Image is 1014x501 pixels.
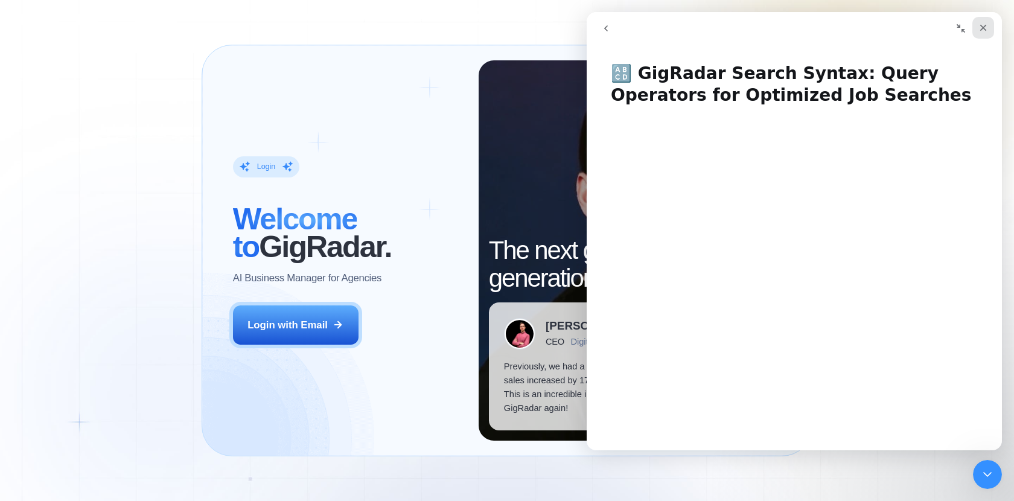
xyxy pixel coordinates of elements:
[570,337,627,347] div: Digital Agency
[233,271,381,285] p: AI Business Manager for Agencies
[546,337,564,347] div: CEO
[233,202,357,264] span: Welcome to
[973,460,1002,489] iframe: Intercom live chat
[233,205,464,261] h2: ‍ GigRadar.
[504,360,771,415] p: Previously, we had a 5% to 7% reply rate on Upwork, but now our sales increased by 17%-20%. This ...
[247,318,328,332] div: Login with Email
[233,305,359,345] button: Login with Email
[546,321,641,332] div: [PERSON_NAME]
[257,162,276,172] div: Login
[489,237,786,292] h2: The next generation of lead generation.
[587,12,1002,450] iframe: Intercom live chat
